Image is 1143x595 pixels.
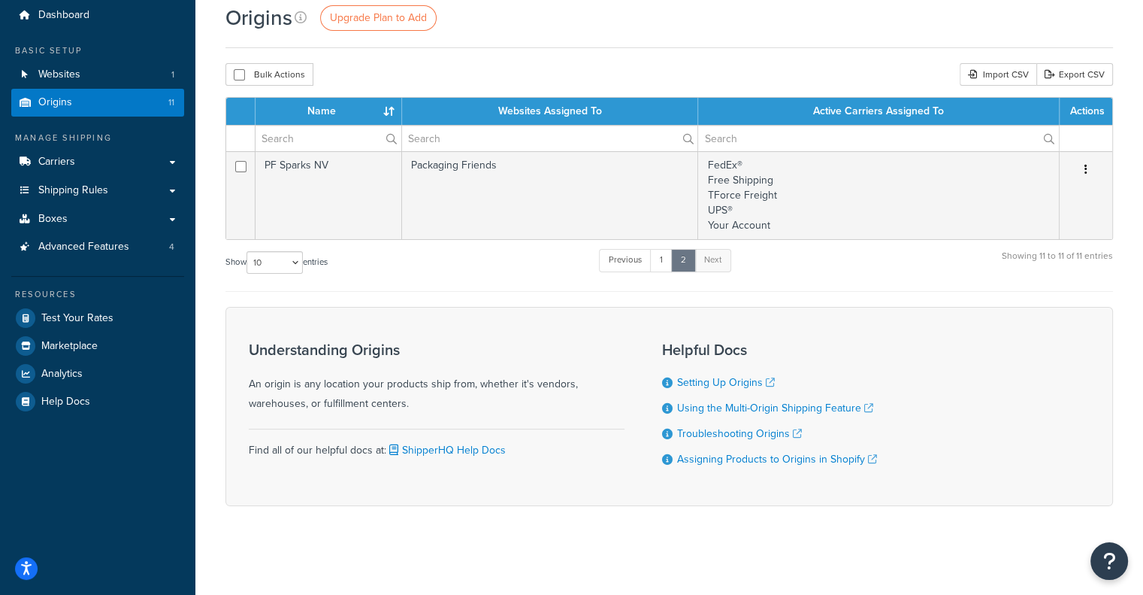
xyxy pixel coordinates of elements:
span: Analytics [41,368,83,381]
a: Setting Up Origins [677,375,775,390]
a: 2 [671,249,696,272]
h3: Helpful Docs [662,342,877,358]
a: Carriers [11,148,184,176]
button: Bulk Actions [225,63,313,86]
div: Import CSV [960,63,1036,86]
a: Shipping Rules [11,177,184,205]
span: Upgrade Plan to Add [330,10,427,26]
a: ShipperHQ Help Docs [386,442,506,458]
select: Showentries [246,251,303,274]
input: Search [256,126,401,151]
a: Troubleshooting Origins [677,426,802,442]
div: Manage Shipping [11,132,184,144]
li: Advanced Features [11,233,184,261]
a: Websites 1 [11,61,184,89]
a: Dashboard [11,2,184,29]
td: PF Sparks NV [256,151,402,239]
a: Test Your Rates [11,305,184,332]
input: Search [402,126,697,151]
a: Analytics [11,360,184,387]
div: Showing 11 to 11 of 11 entries [1002,247,1113,280]
a: Export CSV [1036,63,1113,86]
div: An origin is any location your products ship from, whether it's vendors, warehouses, or fulfillme... [249,342,624,414]
li: Websites [11,61,184,89]
span: Shipping Rules [38,184,108,197]
td: Packaging Friends [402,151,698,239]
a: Advanced Features 4 [11,233,184,261]
th: Websites Assigned To [402,98,698,125]
a: Origins 11 [11,89,184,117]
span: Advanced Features [38,241,129,253]
h3: Understanding Origins [249,342,624,358]
span: 1 [171,68,174,81]
input: Search [698,126,1059,151]
div: Resources [11,288,184,301]
td: FedEx® Free Shipping TForce Freight UPS® Your Account [698,151,1060,239]
a: Using the Multi-Origin Shipping Feature [677,400,873,416]
span: Carriers [38,156,75,168]
span: Marketplace [41,340,98,353]
span: Dashboard [38,9,89,22]
a: 1 [650,249,673,272]
a: Assigning Products to Origins in Shopify [677,451,877,467]
button: Open Resource Center [1090,542,1128,580]
a: Help Docs [11,388,184,415]
span: Help Docs [41,396,90,408]
div: Find all of our helpful docs at: [249,429,624,460]
th: Name : activate to sort column ascending [256,98,402,125]
span: Boxes [38,213,68,226]
a: Marketplace [11,332,184,360]
span: Test Your Rates [41,312,113,325]
div: Basic Setup [11,44,184,57]
span: 11 [168,96,174,109]
a: Previous [599,249,652,272]
th: Active Carriers Assigned To [698,98,1060,125]
li: Origins [11,89,184,117]
a: Next [694,249,731,272]
span: Origins [38,96,72,109]
th: Actions [1060,98,1112,125]
label: Show entries [225,251,328,274]
span: 4 [169,241,174,253]
span: Websites [38,68,80,81]
a: Boxes [11,205,184,233]
h1: Origins [225,3,292,32]
a: Upgrade Plan to Add [320,5,437,31]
